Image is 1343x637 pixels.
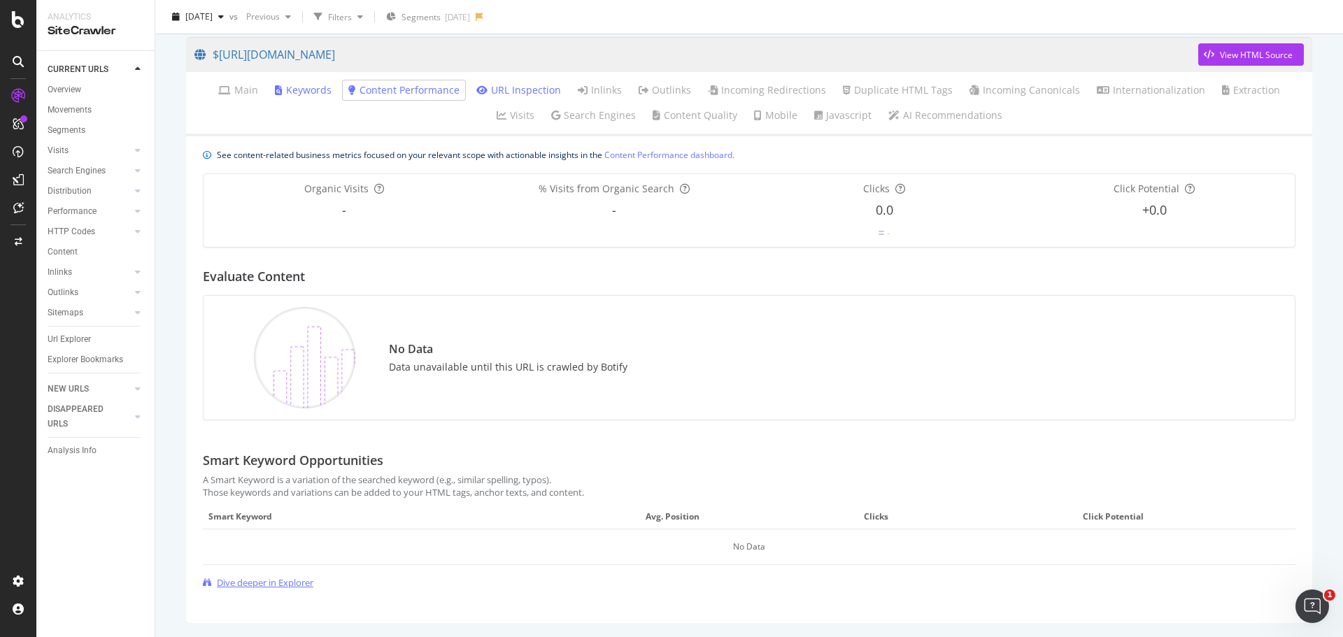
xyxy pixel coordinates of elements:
span: Dive deeper in Explorer [217,576,313,589]
a: Distribution [48,184,131,199]
div: No Data [389,341,627,357]
a: Segments [48,123,145,138]
span: 2025 Jun. 24th [185,10,213,22]
div: Outlinks [48,285,78,300]
span: Click Potential [1114,182,1179,195]
div: Inlinks [48,265,72,280]
div: Content [48,245,78,259]
a: HTTP Codes [48,224,131,239]
span: Segments [402,11,441,23]
div: Explorer Bookmarks [48,352,123,367]
a: URL Inspection [476,83,561,97]
a: Sitemaps [48,306,131,320]
button: [DATE] [166,6,229,28]
a: Inlinks [48,265,131,280]
div: Performance [48,204,97,219]
span: % Visits from Organic Search [539,182,674,195]
a: DISAPPEARED URLS [48,402,131,431]
span: vs [229,10,241,22]
div: Sitemaps [48,306,83,320]
a: Analysis Info [48,443,145,458]
button: View HTML Source [1198,43,1304,66]
div: Visits [48,143,69,158]
div: Movements [48,103,92,117]
a: Content [48,245,145,259]
button: Previous [241,6,297,28]
a: Internationalization [1097,83,1205,97]
span: 0.0 [876,201,893,218]
a: Incoming Canonicals [969,83,1080,97]
a: NEW URLS [48,382,131,396]
a: Movements [48,103,145,117]
span: - [612,201,616,218]
a: CURRENT URLS [48,62,131,77]
span: Previous [241,10,280,22]
a: Keywords [275,83,332,97]
div: SiteCrawler [48,23,143,39]
span: Clicks [863,182,890,195]
div: [DATE] [445,11,470,23]
a: Url Explorer [48,332,145,347]
div: Filters [328,10,352,22]
h2: Evaluate Content [203,270,305,284]
a: Mobile [754,108,797,122]
div: - [887,227,890,240]
span: +0.0 [1142,201,1167,218]
h2: Smart Keyword Opportunities [203,454,383,468]
div: Distribution [48,184,92,199]
div: View HTML Source [1220,49,1293,61]
a: Incoming Redirections [708,83,826,97]
span: Click Potential [1083,510,1286,523]
span: Avg. Position [646,510,849,523]
a: Performance [48,204,131,219]
div: info banner [203,148,1295,162]
button: Segments[DATE] [381,6,476,28]
span: 1 [1324,589,1335,601]
div: Data unavailable until this URL is crawled by Botify [389,360,627,374]
a: Dive deeper in Explorer [203,576,313,589]
iframe: Intercom live chat [1295,589,1329,623]
a: Overview [48,83,145,97]
a: Visits [497,108,534,122]
div: Analytics [48,11,143,23]
span: Clicks [864,510,1067,523]
div: A Smart Keyword is a variation of the searched keyword (e.g., similar spelling, typos). Those key... [203,473,1295,499]
img: CKGWtfuM.png [254,307,355,408]
div: Overview [48,83,81,97]
a: Outlinks [639,83,691,97]
a: Visits [48,143,131,158]
div: Analysis Info [48,443,97,458]
img: Equal [879,231,884,235]
a: Explorer Bookmarks [48,352,145,367]
a: Main [218,83,258,97]
div: HTTP Codes [48,224,95,239]
button: Filters [308,6,369,28]
div: DISAPPEARED URLS [48,402,118,431]
div: NEW URLS [48,382,89,396]
a: Javascript [814,108,872,122]
a: Content Performance dashboard. [604,148,734,162]
div: CURRENT URLS [48,62,108,77]
div: Search Engines [48,164,106,178]
a: AI Recommendations [888,108,1002,122]
a: Content Performance [348,83,460,97]
div: See content-related business metrics focused on your relevant scope with actionable insights in the [217,148,734,162]
a: Content Quality [653,108,737,122]
a: Duplicate HTML Tags [843,83,953,97]
a: Outlinks [48,285,131,300]
a: Search Engines [551,108,636,122]
a: Inlinks [578,83,622,97]
div: Segments [48,123,85,138]
a: Search Engines [48,164,131,178]
a: Extraction [1222,83,1280,97]
span: Organic Visits [304,182,369,195]
div: Url Explorer [48,332,91,347]
span: - [342,201,346,218]
span: Smart Keyword [208,510,631,523]
a: $[URL][DOMAIN_NAME] [194,37,1198,72]
div: No Data [203,529,1295,565]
